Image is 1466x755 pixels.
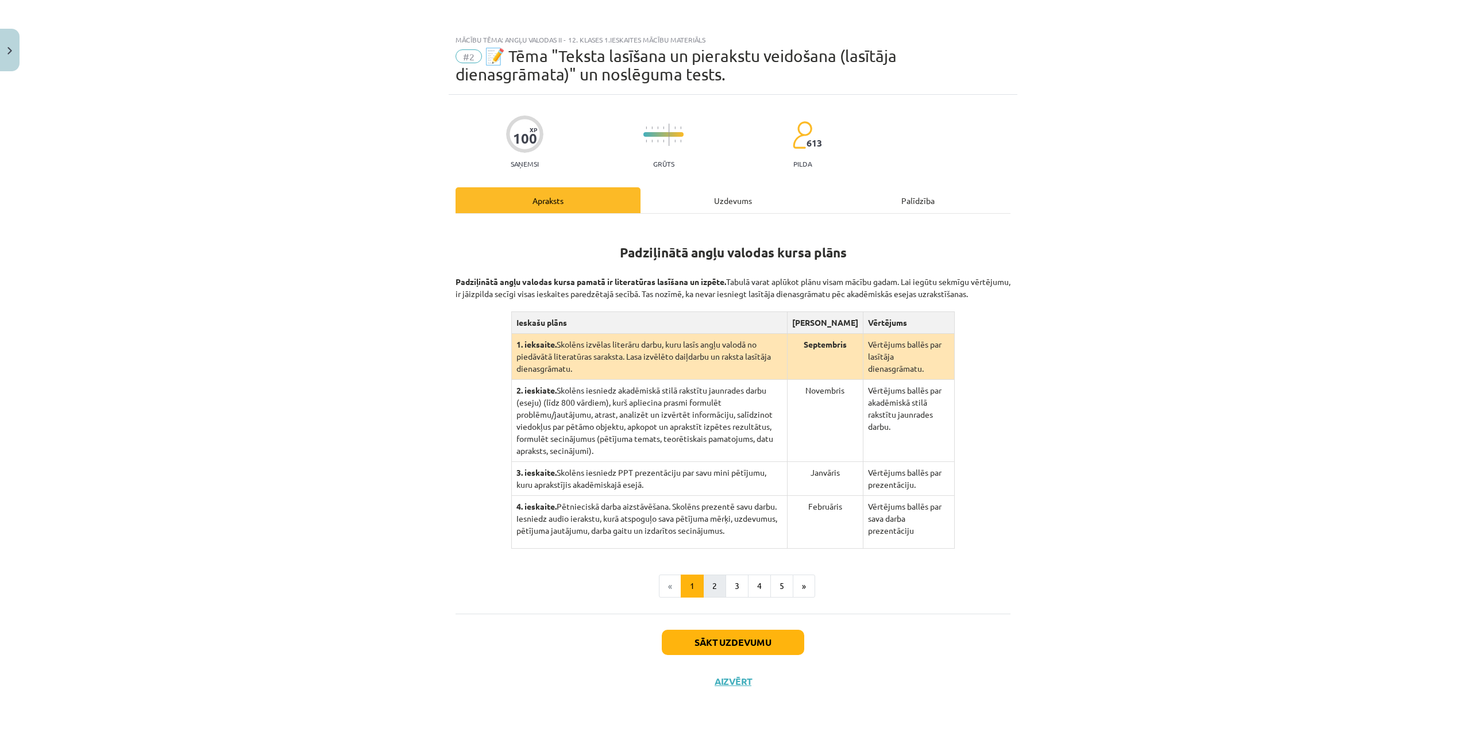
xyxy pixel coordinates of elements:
[674,126,676,129] img: icon-short-line-57e1e144782c952c97e751825c79c345078a6d821885a25fce030b3d8c18986b.svg
[456,47,897,84] span: 📝 Tēma "Teksta lasīšana un pierakstu veidošana (lasītāja dienasgrāmata)" un noslēguma tests.
[620,244,847,261] strong: Padziļinātā angļu valodas kursa plāns
[657,126,658,129] img: icon-short-line-57e1e144782c952c97e751825c79c345078a6d821885a25fce030b3d8c18986b.svg
[863,496,954,549] td: Vērtējums ballēs par sava darba prezentāciju
[530,126,537,133] span: XP
[516,385,557,395] strong: 2. ieskiate.
[511,312,787,334] th: Ieskašu plāns
[680,126,681,129] img: icon-short-line-57e1e144782c952c97e751825c79c345078a6d821885a25fce030b3d8c18986b.svg
[646,140,647,142] img: icon-short-line-57e1e144782c952c97e751825c79c345078a6d821885a25fce030b3d8c18986b.svg
[669,124,670,146] img: icon-long-line-d9ea69661e0d244f92f715978eff75569469978d946b2353a9bb055b3ed8787d.svg
[456,575,1010,598] nav: Page navigation example
[787,312,863,334] th: [PERSON_NAME]
[863,380,954,462] td: Vērtējums ballēs par akadēmiskā stilā rakstītu jaunrades darbu.
[792,121,812,149] img: students-c634bb4e5e11cddfef0936a35e636f08e4e9abd3cc4e673bd6f9a4125e45ecb1.svg
[711,676,755,687] button: Aizvērt
[787,462,863,496] td: Janvāris
[807,138,822,148] span: 613
[825,187,1010,213] div: Palīdzība
[674,140,676,142] img: icon-short-line-57e1e144782c952c97e751825c79c345078a6d821885a25fce030b3d8c18986b.svg
[680,140,681,142] img: icon-short-line-57e1e144782c952c97e751825c79c345078a6d821885a25fce030b3d8c18986b.svg
[641,187,825,213] div: Uzdevums
[511,380,787,462] td: Skolēns iesniedz akadēmiskā stilā rakstītu jaunrades darbu (eseju) (līdz 800 vārdiem), kurš aplie...
[651,126,653,129] img: icon-short-line-57e1e144782c952c97e751825c79c345078a6d821885a25fce030b3d8c18986b.svg
[653,160,674,168] p: Grūts
[657,140,658,142] img: icon-short-line-57e1e144782c952c97e751825c79c345078a6d821885a25fce030b3d8c18986b.svg
[513,130,537,147] div: 100
[516,501,557,511] strong: 4. ieskaite.
[681,575,704,598] button: 1
[516,339,557,349] strong: 1. ieksaite.
[703,575,726,598] button: 2
[863,462,954,496] td: Vērtējums ballēs par prezentāciju.
[787,380,863,462] td: Novembris
[804,339,847,349] strong: Septembris
[456,276,726,287] strong: Padziļinātā angļu valodas kursa pamatā ir literatūras lasīšana un izpēte.
[863,312,954,334] th: Vērtējums
[456,264,1010,300] p: Tabulā varat aplūkot plānu visam mācību gadam. Lai iegūtu sekmīgu vērtējumu, ir jāizpilda secīgi ...
[516,467,557,477] strong: 3. ieskaite.
[793,575,815,598] button: »
[663,126,664,129] img: icon-short-line-57e1e144782c952c97e751825c79c345078a6d821885a25fce030b3d8c18986b.svg
[511,334,787,380] td: Skolēns izvēlas literāru darbu, kuru lasīs angļu valodā no piedāvātā literatūras saraksta. Lasa i...
[506,160,543,168] p: Saņemsi
[748,575,771,598] button: 4
[662,630,804,655] button: Sākt uzdevumu
[456,49,482,63] span: #2
[663,140,664,142] img: icon-short-line-57e1e144782c952c97e751825c79c345078a6d821885a25fce030b3d8c18986b.svg
[7,47,12,55] img: icon-close-lesson-0947bae3869378f0d4975bcd49f059093ad1ed9edebbc8119c70593378902aed.svg
[863,334,954,380] td: Vērtējums ballēs par lasītāja dienasgrāmatu.
[456,36,1010,44] div: Mācību tēma: Angļu valodas ii - 12. klases 1.ieskaites mācību materiāls
[516,500,782,537] p: Pētnieciskā darba aizstāvēšana. Skolēns prezentē savu darbu. Iesniedz audio ierakstu, kurā atspog...
[793,160,812,168] p: pilda
[792,500,858,513] p: Februāris
[646,126,647,129] img: icon-short-line-57e1e144782c952c97e751825c79c345078a6d821885a25fce030b3d8c18986b.svg
[456,187,641,213] div: Apraksts
[511,462,787,496] td: Skolēns iesniedz PPT prezentāciju par savu mini pētījumu, kuru aprakstījis akadēmiskajā esejā.
[770,575,793,598] button: 5
[651,140,653,142] img: icon-short-line-57e1e144782c952c97e751825c79c345078a6d821885a25fce030b3d8c18986b.svg
[726,575,749,598] button: 3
